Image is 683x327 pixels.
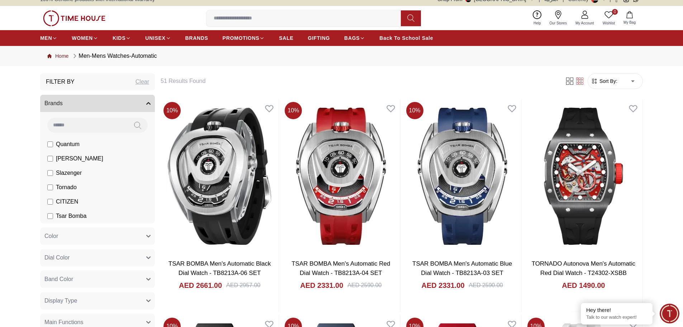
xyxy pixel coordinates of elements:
nav: Breadcrumb [40,46,643,66]
span: Band Color [44,275,73,284]
h4: AED 2331.00 [300,280,343,290]
span: My Bag [621,20,639,25]
a: Help [529,9,545,27]
span: 0 [612,9,618,15]
button: My Bag [619,10,640,27]
span: 10 % [285,102,302,119]
div: AED 2590.00 [469,281,503,290]
span: UNISEX [145,34,165,42]
span: BRANDS [185,34,208,42]
div: Chat Widget [660,304,679,323]
button: Display Type [40,292,155,309]
a: TSAR BOMBA Men's Automatic Red Dial Watch - TB8213A-04 SET [291,260,390,276]
a: BAGS [344,32,365,45]
span: CITIZEN [56,197,78,206]
img: TSAR BOMBA Men's Automatic Blue Dial Watch - TB8213A-03 SET [403,99,521,253]
input: [PERSON_NAME] [47,156,53,162]
span: Tornado [56,183,77,192]
a: MEN [40,32,57,45]
button: Brands [40,95,155,112]
span: PROMOTIONS [223,34,260,42]
img: TORNADO Autonova Men's Automatic Red Dial Watch - T24302-XSBB [525,99,642,253]
a: BRANDS [185,32,208,45]
span: GIFTING [308,34,330,42]
button: Sort By: [591,78,617,85]
h4: AED 1490.00 [562,280,605,290]
input: CITIZEN [47,199,53,205]
span: Sort By: [598,78,617,85]
button: Band Color [40,271,155,288]
a: Our Stores [545,9,571,27]
a: TORNADO Autonova Men's Automatic Red Dial Watch - T24302-XSBB [532,260,635,276]
span: [PERSON_NAME] [56,154,103,163]
h6: 51 Results Found [161,77,556,85]
div: Men-Mens Watches-Automatic [71,52,157,60]
span: SALE [279,34,293,42]
span: Help [531,20,544,26]
span: Display Type [44,296,77,305]
span: 10 % [406,102,423,119]
h4: AED 2331.00 [421,280,464,290]
a: TSAR BOMBA Men's Automatic Blue Dial Watch - TB8213A-03 SET [412,260,512,276]
input: Quantum [47,141,53,147]
button: Dial Color [40,249,155,266]
a: KIDS [113,32,131,45]
a: GIFTING [308,32,330,45]
span: Back To School Sale [379,34,433,42]
div: AED 2957.00 [226,281,260,290]
a: SALE [279,32,293,45]
a: UNISEX [145,32,171,45]
span: Main Functions [44,318,84,327]
button: Color [40,228,155,245]
a: 0Wishlist [598,9,619,27]
input: Slazenger [47,170,53,176]
a: Home [47,52,68,60]
span: Quantum [56,140,80,149]
span: KIDS [113,34,125,42]
a: WOMEN [72,32,98,45]
img: ... [43,10,105,26]
a: PROMOTIONS [223,32,265,45]
span: Brands [44,99,63,108]
h4: AED 2661.00 [179,280,222,290]
img: TSAR BOMBA Men's Automatic Red Dial Watch - TB8213A-04 SET [282,99,400,253]
div: AED 2590.00 [347,281,381,290]
img: TSAR BOMBA Men's Automatic Black Dial Watch - TB8213A-06 SET [161,99,279,253]
span: Our Stores [547,20,570,26]
p: Talk to our watch expert! [586,314,647,321]
span: Color [44,232,58,240]
span: MEN [40,34,52,42]
span: Wishlist [600,20,618,26]
h3: Filter By [46,78,75,86]
input: Tornado [47,184,53,190]
span: WOMEN [72,34,93,42]
div: Clear [136,78,149,86]
span: 10 % [163,102,181,119]
span: My Account [573,20,597,26]
span: Dial Color [44,253,70,262]
span: BAGS [344,34,360,42]
span: Slazenger [56,169,82,177]
div: Hey there! [586,307,647,314]
input: Tsar Bomba [47,213,53,219]
a: Back To School Sale [379,32,433,45]
span: Tsar Bomba [56,212,86,220]
a: TSAR BOMBA Men's Automatic Black Dial Watch - TB8213A-06 SET [169,260,271,276]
